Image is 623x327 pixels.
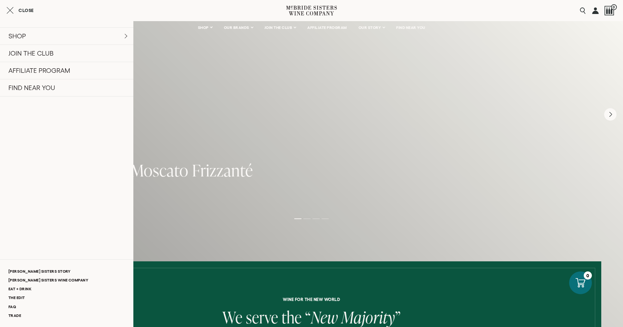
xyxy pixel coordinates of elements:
[6,7,34,14] button: Close cart
[220,21,257,34] a: OUR BRANDS
[49,150,574,154] h6: Bubbly, bright, and ready to celebrate!
[584,271,592,280] div: 0
[312,218,320,219] li: Page dot 3
[307,25,347,30] span: AFFILIATE PROGRAM
[198,25,209,30] span: SHOP
[396,25,425,30] span: FIND NEAR YOU
[194,21,216,34] a: SHOP
[611,4,617,10] span: 0
[303,21,351,34] a: AFFILIATE PROGRAM
[604,108,617,121] button: Next
[392,21,430,34] a: FIND NEAR YOU
[18,8,34,13] span: Close
[131,159,189,181] span: Moscato
[354,21,389,34] a: OUR STORY
[192,159,253,181] span: Frizzanté
[294,218,301,219] li: Page dot 1
[260,21,300,34] a: JOIN THE CLUB
[75,297,548,302] h6: Wine for the new world
[359,25,381,30] span: OUR STORY
[224,25,249,30] span: OUR BRANDS
[322,218,329,219] li: Page dot 4
[264,25,292,30] span: JOIN THE CLUB
[303,218,311,219] li: Page dot 2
